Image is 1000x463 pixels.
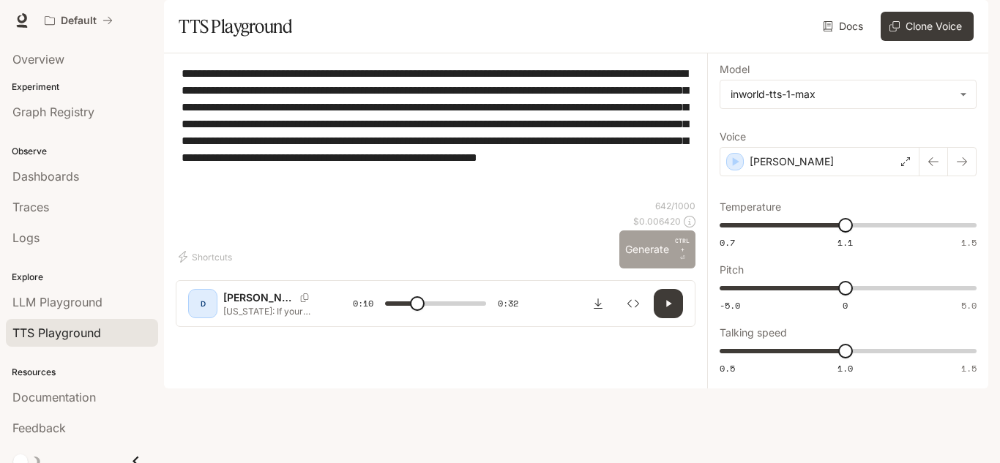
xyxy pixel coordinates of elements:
div: D [191,292,214,315]
p: Temperature [720,202,781,212]
button: All workspaces [38,6,119,35]
span: 5.0 [961,299,977,312]
span: -5.0 [720,299,740,312]
p: Pitch [720,265,744,275]
p: [PERSON_NAME] [750,154,834,169]
p: Default [61,15,97,27]
span: 0:10 [353,296,373,311]
span: 0 [843,299,848,312]
span: 1.5 [961,236,977,249]
span: 1.0 [837,362,853,374]
h1: TTS Playground [179,12,292,41]
p: ⏎ [675,236,690,263]
button: GenerateCTRL +⏎ [619,230,695,268]
p: Model [720,64,750,75]
button: Copy Voice ID [294,293,315,302]
span: 0.5 [720,362,735,374]
span: 1.5 [961,362,977,374]
button: Shortcuts [176,245,238,268]
span: 1.1 [837,236,853,249]
p: CTRL + [675,236,690,254]
p: Talking speed [720,328,787,338]
button: Download audio [583,289,613,318]
div: inworld-tts-1-max [720,80,976,108]
a: Docs [820,12,869,41]
button: Inspect [619,289,648,318]
p: [PERSON_NAME] [223,290,294,305]
span: 0.7 [720,236,735,249]
p: [US_STATE]: If your bathroom feels old or outdated, Alternative Bath Inc can give it a complete t... [223,305,318,317]
p: Voice [720,132,746,142]
button: Clone Voice [881,12,974,41]
div: inworld-tts-1-max [731,87,952,102]
span: 0:32 [498,296,518,311]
